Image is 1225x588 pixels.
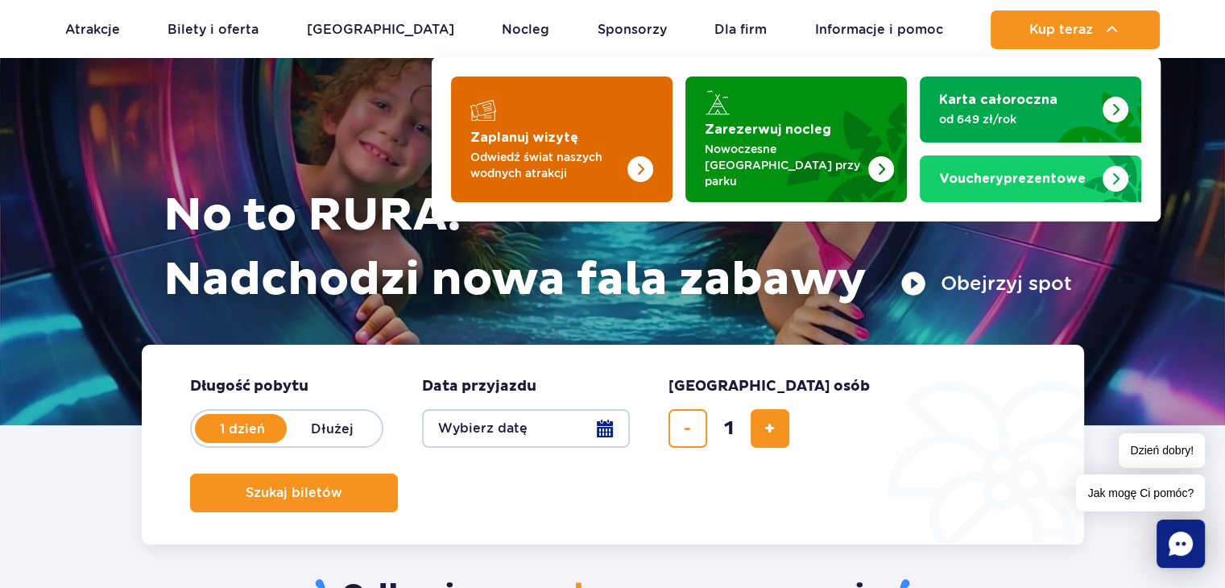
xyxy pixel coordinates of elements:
a: [GEOGRAPHIC_DATA] [307,10,454,49]
form: Planowanie wizyty w Park of Poland [142,345,1084,545]
strong: Zarezerwuj nocleg [705,123,831,136]
span: Jak mogę Ci pomóc? [1076,474,1205,511]
a: Nocleg [502,10,549,49]
span: Szukaj biletów [246,486,342,500]
a: Bilety i oferta [168,10,259,49]
a: Sponsorzy [598,10,667,49]
a: Vouchery prezentowe [920,155,1141,202]
label: 1 dzień [197,412,288,445]
span: Dzień dobry! [1119,433,1205,468]
strong: prezentowe [939,172,1086,185]
button: Kup teraz [991,10,1160,49]
a: Zarezerwuj nocleg [685,77,907,202]
span: [GEOGRAPHIC_DATA] osób [668,377,870,396]
p: Nowoczesne [GEOGRAPHIC_DATA] przy parku [705,141,862,189]
p: od 649 zł/rok [939,111,1096,127]
span: Data przyjazdu [422,377,536,396]
span: Kup teraz [1029,23,1093,37]
span: Vouchery [939,172,1004,185]
a: Informacje i pomoc [815,10,943,49]
button: Szukaj biletów [190,474,398,512]
p: Odwiedź świat naszych wodnych atrakcji [470,149,627,181]
h1: No to RURA! Nadchodzi nowa fala zabawy [163,184,1072,313]
button: usuń bilet [668,409,707,448]
span: Długość pobytu [190,377,308,396]
label: Dłużej [287,412,379,445]
button: dodaj bilet [751,409,789,448]
a: Karta całoroczna [920,77,1141,143]
button: Wybierz datę [422,409,630,448]
strong: Zaplanuj wizytę [470,131,578,144]
a: Dla firm [714,10,767,49]
a: Atrakcje [65,10,120,49]
input: liczba biletów [710,409,748,448]
a: Zaplanuj wizytę [451,77,673,202]
div: Chat [1157,520,1205,568]
button: Obejrzyj spot [900,271,1072,296]
strong: Karta całoroczna [939,93,1057,106]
